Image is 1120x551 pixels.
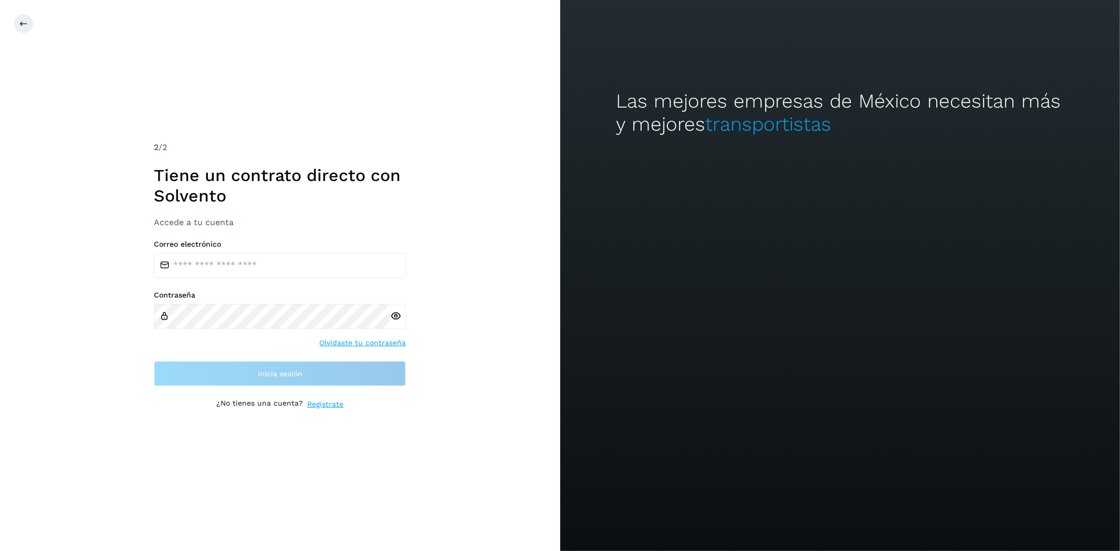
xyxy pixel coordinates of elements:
p: ¿No tienes una cuenta? [216,399,303,410]
h3: Accede a tu cuenta [154,217,406,227]
a: Olvidaste tu contraseña [319,337,406,348]
span: 2 [154,142,159,152]
a: Regístrate [307,399,343,410]
label: Correo electrónico [154,240,406,249]
label: Contraseña [154,291,406,300]
button: Inicia sesión [154,361,406,386]
div: /2 [154,141,406,154]
span: Inicia sesión [258,370,302,377]
h1: Tiene un contrato directo con Solvento [154,165,406,206]
span: transportistas [705,113,831,135]
h2: Las mejores empresas de México necesitan más y mejores [616,90,1064,136]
